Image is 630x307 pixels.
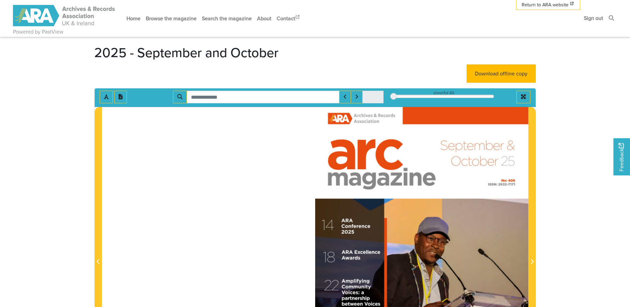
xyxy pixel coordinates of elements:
img: ARA - ARC Magazine | Powered by PastView [13,5,116,26]
a: Search the magazine [199,10,254,27]
a: Sign out [581,9,606,27]
span: Return to ARA website [522,1,569,8]
span: 1 [444,90,445,96]
h1: 2025 - September and October [94,45,279,60]
a: Would you like to provide feedback? [613,138,630,175]
input: Search for [187,91,339,103]
a: Download offline copy [467,64,536,83]
button: Next Match [351,91,363,103]
button: Toggle text selection (Alt+T) [100,91,113,103]
a: Contact [274,10,303,27]
button: Full screen mode [516,91,530,103]
a: Browse the magazine [143,10,199,27]
a: Home [124,10,143,27]
a: About [254,10,274,27]
a: ARA - ARC Magazine | Powered by PastView logo [13,1,116,30]
button: Search [173,91,187,103]
a: Powered by PastView [13,28,63,36]
button: Open transcription window [114,91,127,103]
button: Previous Match [339,91,351,103]
div: sheet of 49 [394,90,494,96]
span: Feedback [617,143,625,171]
